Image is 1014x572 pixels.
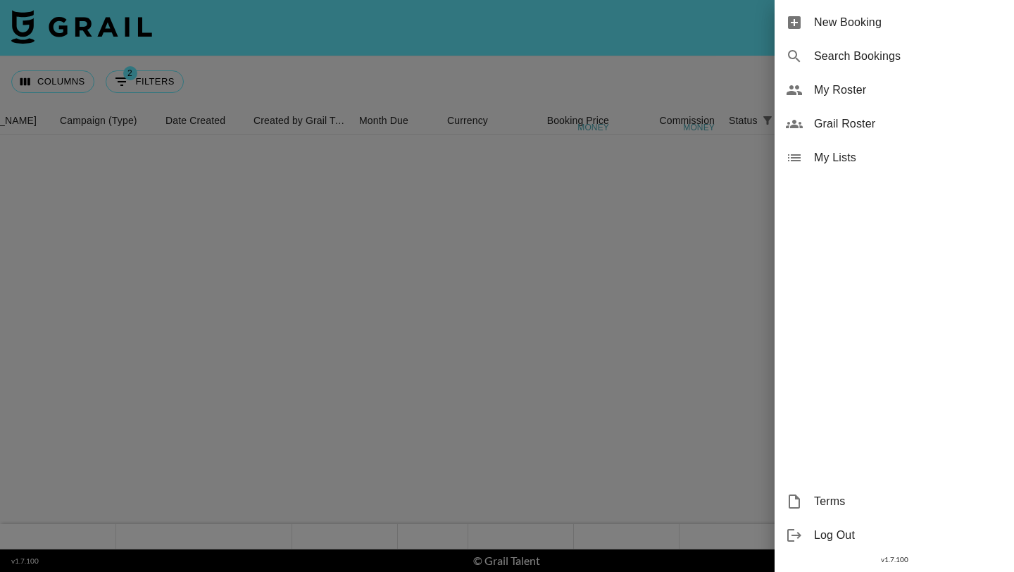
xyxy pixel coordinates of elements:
span: Log Out [814,527,1003,544]
span: My Lists [814,149,1003,166]
div: My Roster [775,73,1014,107]
span: Search Bookings [814,48,1003,65]
div: v 1.7.100 [775,552,1014,567]
span: My Roster [814,82,1003,99]
div: New Booking [775,6,1014,39]
span: Grail Roster [814,116,1003,132]
div: Grail Roster [775,107,1014,141]
div: Log Out [775,518,1014,552]
span: New Booking [814,14,1003,31]
div: Search Bookings [775,39,1014,73]
span: Terms [814,493,1003,510]
div: Terms [775,485,1014,518]
div: My Lists [775,141,1014,175]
